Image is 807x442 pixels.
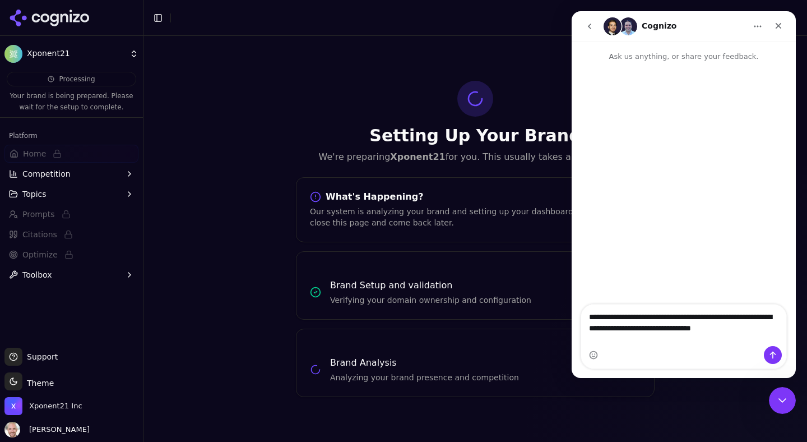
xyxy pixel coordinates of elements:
span: Theme [22,379,54,388]
img: Xponent21 Inc [4,397,22,415]
span: Competition [22,168,71,179]
span: Citations [22,229,57,240]
p: We're preparing for you. This usually takes a few minutes. [296,150,655,164]
span: Topics [22,188,47,200]
iframe: Intercom live chat [769,387,796,414]
button: Open organization switcher [4,397,82,415]
iframe: Intercom live chat [572,11,796,378]
span: [PERSON_NAME] [25,425,90,435]
button: Topics [4,185,138,203]
h1: Setting Up Your Brand [296,126,655,146]
h3: Brand Analysis [330,356,397,370]
div: Platform [4,127,138,145]
button: Competition [4,165,138,183]
p: Verifying your domain ownership and configuration [330,294,641,306]
p: Analyzing your brand presence and competition [330,372,641,383]
button: Toolbox [4,266,138,284]
span: Home [23,148,46,159]
div: Our system is analyzing your brand and setting up your dashboard. You can safely close this page ... [310,206,641,228]
span: Processing [59,75,95,84]
span: Toolbox [22,269,52,280]
span: Xponent21 [27,49,125,59]
span: Xponent21 Inc [29,401,82,411]
p: Your brand is being prepared. Please wait for the setup to complete. [7,91,136,113]
button: Open user button [4,422,90,438]
h3: Brand Setup and validation [330,279,452,292]
span: Optimize [22,249,58,260]
span: Prompts [22,209,55,220]
div: What's Happening? [310,191,641,202]
strong: Xponent21 [390,151,445,162]
img: Will Melton [4,422,20,438]
img: Xponent21 [4,45,22,63]
span: Support [22,351,58,362]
